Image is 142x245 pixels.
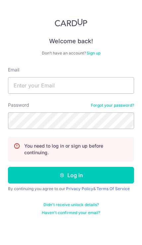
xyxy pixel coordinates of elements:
a: Didn't receive unlock details? [43,202,99,207]
a: Forgot your password? [91,103,134,108]
a: Sign up [87,51,101,56]
label: Email [8,66,19,73]
p: You need to log in or sign up before continuing. [24,143,128,156]
input: Enter your Email [8,77,134,94]
h4: Welcome back! [8,37,134,45]
img: CardUp Logo [55,19,87,27]
div: Don’t have an account? [8,51,134,56]
div: By continuing you agree to our & [8,186,134,191]
label: Password [8,102,29,108]
a: Haven't confirmed your email? [42,210,100,215]
a: Terms Of Service [97,186,130,191]
a: Privacy Policy [66,186,93,191]
button: Log in [8,167,134,184]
